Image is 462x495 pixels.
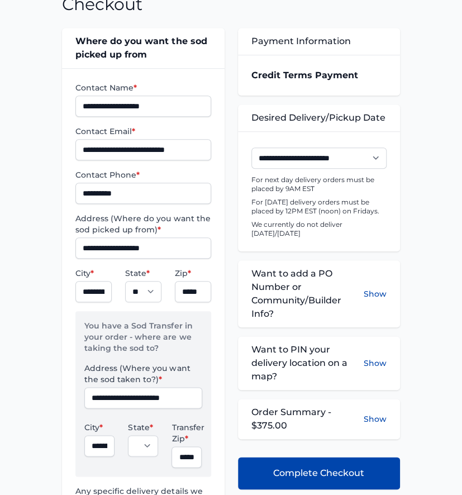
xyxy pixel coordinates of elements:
[364,267,387,321] button: Show
[273,467,364,480] span: Complete Checkout
[75,82,211,93] label: Contact Name
[84,320,202,363] p: You have a Sod Transfer in your order - where are we taking the sod to?
[238,104,400,131] div: Desired Delivery/Pickup Date
[251,175,387,193] p: For next day delivery orders must be placed by 9AM EST
[125,268,161,279] label: State
[238,28,400,55] div: Payment Information
[251,343,364,383] span: Want to PIN your delivery location on a map?
[251,198,387,216] p: For [DATE] delivery orders must be placed by 12PM EST (noon) on Fridays.
[172,422,202,444] label: Transfer Zip
[364,343,387,383] button: Show
[75,213,211,235] label: Address (Where do you want the sod picked up from)
[62,28,224,68] div: Where do you want the sod picked up from
[128,422,158,433] label: State
[251,267,364,321] span: Want to add a PO Number or Community/Builder Info?
[75,268,112,279] label: City
[84,422,115,433] label: City
[238,457,400,489] button: Complete Checkout
[251,220,387,238] p: We currently do not deliver [DATE]/[DATE]
[75,169,211,180] label: Contact Phone
[251,406,364,432] span: Order Summary - $375.00
[175,268,211,279] label: Zip
[84,363,202,385] label: Address (Where you want the sod taken to?)
[75,126,211,137] label: Contact Email
[251,70,358,80] strong: Credit Terms Payment
[364,413,387,425] button: Show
